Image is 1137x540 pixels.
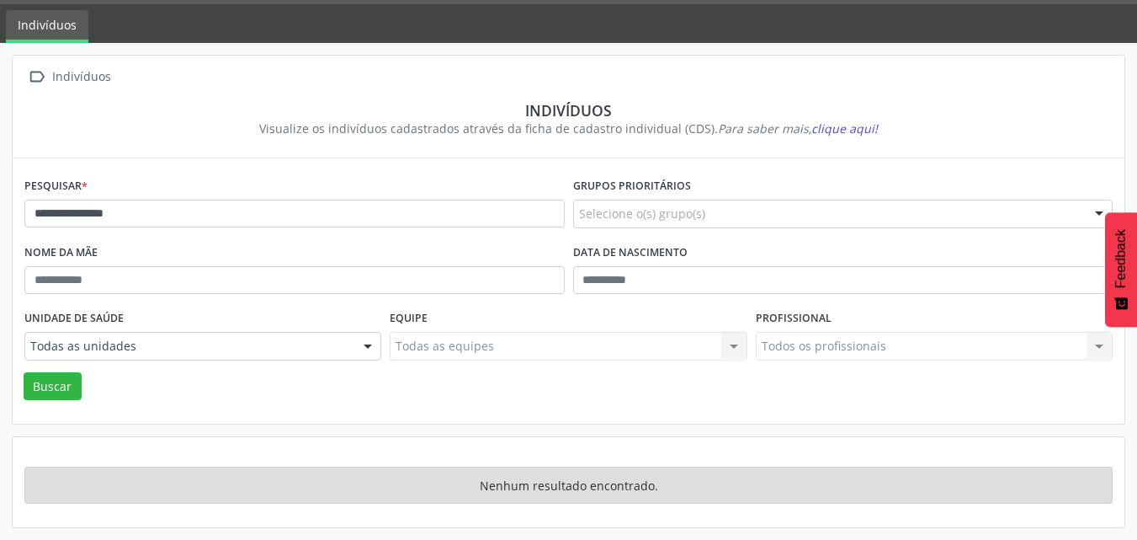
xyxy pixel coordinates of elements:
[390,306,428,332] label: Equipe
[49,65,114,89] div: Indivíduos
[573,240,688,266] label: Data de nascimento
[36,120,1101,137] div: Visualize os indivíduos cadastrados através da ficha de cadastro individual (CDS).
[36,101,1101,120] div: Indivíduos
[24,240,98,266] label: Nome da mãe
[24,174,88,200] label: Pesquisar
[24,65,114,89] a:  Indivíduos
[811,120,878,136] span: clique aqui!
[718,120,878,136] i: Para saber mais,
[24,467,1113,504] div: Nenhum resultado encontrado.
[24,65,49,89] i: 
[756,306,831,332] label: Profissional
[30,338,347,355] span: Todas as unidades
[1105,212,1137,327] button: Feedback - Mostrar pesquisa
[6,10,88,43] a: Indivíduos
[1113,229,1129,288] span: Feedback
[24,306,124,332] label: Unidade de saúde
[573,174,691,200] label: Grupos prioritários
[24,372,82,401] button: Buscar
[579,205,705,222] span: Selecione o(s) grupo(s)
